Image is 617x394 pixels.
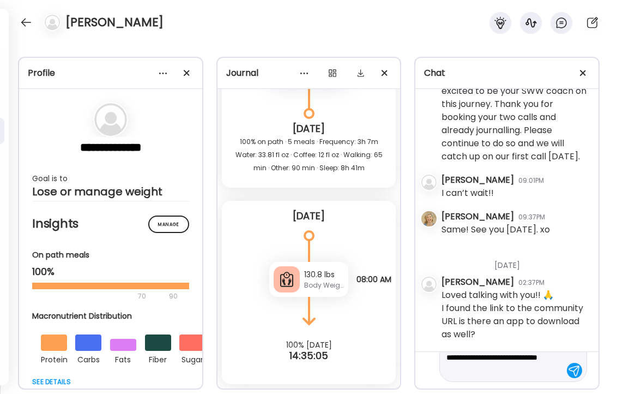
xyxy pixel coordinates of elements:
div: carbs [75,351,101,366]
div: 100% [DATE] [217,341,401,349]
img: bg-avatar-default.svg [94,103,127,136]
img: bg-avatar-default.svg [421,277,437,292]
div: Lose or manage weight [32,185,189,198]
div: Chat [424,67,590,80]
div: Macronutrient Distribution [32,311,214,322]
div: 02:37PM [518,278,545,288]
div: 130.8 lbs [304,269,344,280]
div: Profile [28,67,193,80]
div: fiber [145,351,171,366]
div: 90 [168,290,179,303]
div: 70 [32,290,166,303]
div: sugar [179,351,205,366]
div: [PERSON_NAME] [441,174,514,187]
div: Manage [148,216,189,233]
div: On path meals [32,249,189,261]
div: [PERSON_NAME] [441,276,514,289]
h2: Insights [32,216,189,232]
div: 100% [32,265,189,278]
img: bg-avatar-default.svg [421,175,437,190]
span: 08:00 AM [356,275,391,284]
div: [DATE] [231,210,388,223]
div: [PERSON_NAME] [441,210,514,223]
div: 09:37PM [518,212,545,222]
div: Hi [PERSON_NAME], I am so excited to be your SWW coach on this journey. Thank you for booking you... [441,71,590,163]
div: Loved talking with you!! 🙏 I found the link to the community URL is there an app to download as w... [441,289,590,341]
div: 09:01PM [518,176,544,186]
div: 100% on path · 5 meals · Frequency: 3h 7m Water: 33.81 fl oz · Coffee: 12 fl oz · Walking: 65 min... [231,135,388,175]
img: bg-avatar-default.svg [45,15,60,30]
div: I can’t wait!! [441,187,494,200]
div: Journal [226,67,392,80]
div: [DATE] [231,122,388,135]
div: protein [41,351,67,366]
div: Same! See you [DATE]. xo [441,223,550,236]
h4: [PERSON_NAME] [65,14,164,31]
div: [DATE] [441,247,590,276]
div: Body Weight [304,280,344,290]
div: Goal is to [32,172,189,185]
div: 14:35:05 [217,349,401,362]
img: avatars%2F4pOFJhgMtKUhMyBFIMkzbkbx04l1 [421,211,437,226]
div: fats [110,351,136,366]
